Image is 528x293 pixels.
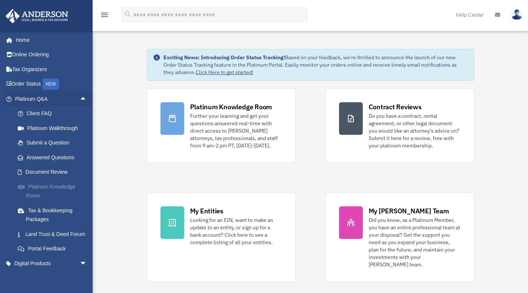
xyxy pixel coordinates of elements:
div: My [PERSON_NAME] Team [369,206,449,216]
div: Further your learning and get your questions answered real-time with direct access to [PERSON_NAM... [190,112,282,149]
a: Digital Productsarrow_drop_down [5,256,98,271]
a: Platinum Knowledge Room [10,179,98,203]
a: Tax Organizers [5,62,98,77]
a: Home [5,33,94,47]
div: Based on your feedback, we're thrilled to announce the launch of our new Order Status Tracking fe... [163,54,468,76]
div: Platinum Knowledge Room [190,102,272,111]
a: My [PERSON_NAME] Team Did you know, as a Platinum Member, you have an entire professional team at... [325,193,474,282]
a: Order StatusNEW [5,77,98,92]
a: Submit a Question [10,136,98,150]
a: Click Here to get started! [196,69,253,76]
a: Platinum Walkthrough [10,121,98,136]
div: Contract Reviews [369,102,422,111]
a: Land Trust & Deed Forum [10,227,98,242]
span: arrow_drop_down [80,256,94,271]
div: My Entities [190,206,223,216]
a: Platinum Q&Aarrow_drop_up [5,91,98,106]
div: Do you have a contract, rental agreement, or other legal document you would like an attorney's ad... [369,112,461,149]
a: menu [100,13,109,19]
img: Anderson Advisors Platinum Portal [3,9,70,23]
a: Client FAQ [10,106,98,121]
a: Tax & Bookkeeping Packages [10,203,98,227]
strong: Exciting News: Introducing Order Status Tracking! [163,54,285,61]
a: Portal Feedback [10,242,98,256]
i: search [124,10,132,18]
img: User Pic [511,9,522,20]
div: Looking for an EIN, want to make an update to an entity, or sign up for a bank account? Click her... [190,216,282,246]
a: Platinum Knowledge Room Further your learning and get your questions answered real-time with dire... [147,89,296,163]
a: Contract Reviews Do you have a contract, rental agreement, or other legal document you would like... [325,89,474,163]
a: Document Review [10,165,98,180]
a: Answered Questions [10,150,98,165]
span: arrow_drop_up [80,91,94,107]
div: NEW [43,79,59,90]
div: Did you know, as a Platinum Member, you have an entire professional team at your disposal? Get th... [369,216,461,268]
a: My Entities Looking for an EIN, want to make an update to an entity, or sign up for a bank accoun... [147,193,296,282]
i: menu [100,10,109,19]
a: Online Ordering [5,47,98,62]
